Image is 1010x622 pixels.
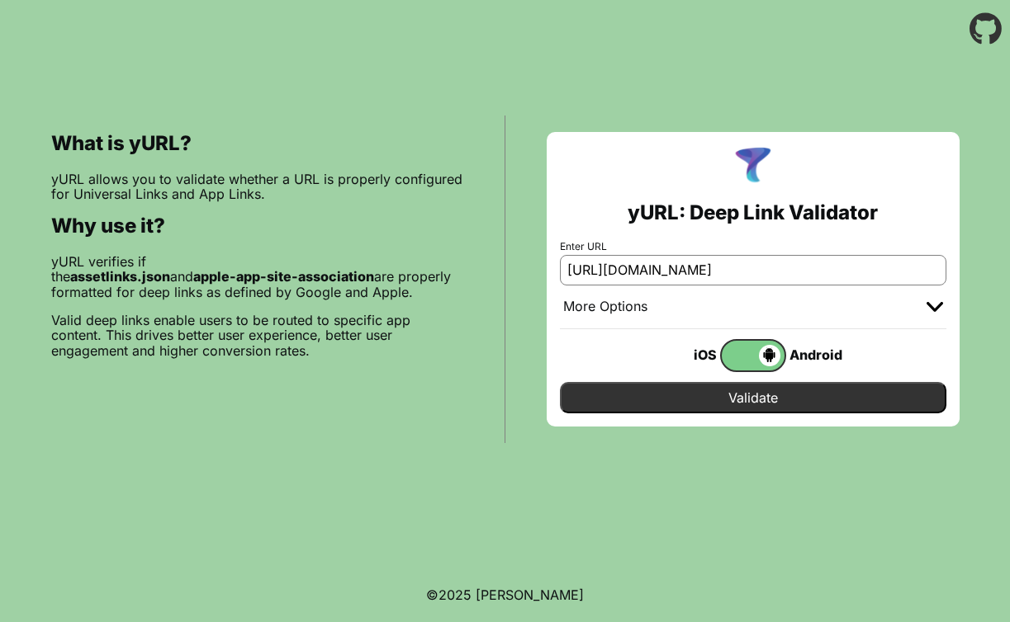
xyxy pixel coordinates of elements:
h2: What is yURL? [51,132,463,155]
div: Android [786,344,852,365]
input: e.g. https://app.chayev.com/xyx [560,255,946,285]
p: yURL allows you to validate whether a URL is properly configured for Universal Links and App Links. [51,172,463,202]
img: chevron [927,302,943,312]
h2: Why use it? [51,214,463,238]
span: 2025 [439,587,472,603]
b: apple-app-site-association [193,268,374,285]
div: iOS [654,344,720,365]
p: Valid deep links enable users to be routed to specific app content. This drives better user exper... [51,313,463,358]
input: Validate [560,382,946,413]
label: Enter URL [560,241,946,252]
h2: yURL: Deep Link Validator [628,201,878,224]
p: yURL verifies if the and are properly formatted for deep links as defined by Google and Apple. [51,254,463,299]
footer: © [426,568,584,622]
img: yURL Logo [732,145,775,188]
div: More Options [563,299,647,315]
a: Michael Ibragimchayev's Personal Site [476,587,584,603]
b: assetlinks.json [70,268,170,285]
